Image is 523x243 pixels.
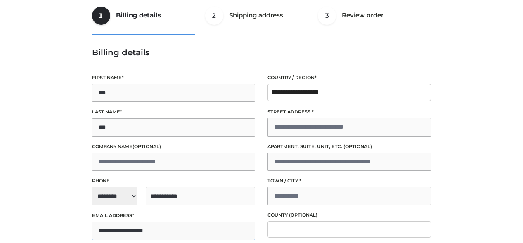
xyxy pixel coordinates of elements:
[267,74,431,82] label: Country / Region
[343,144,372,149] span: (optional)
[267,211,431,219] label: County
[267,177,431,185] label: Town / City
[92,47,431,57] h3: Billing details
[92,177,256,185] label: Phone
[92,212,256,219] label: Email address
[92,74,256,82] label: First name
[267,143,431,151] label: Apartment, suite, unit, etc.
[267,108,431,116] label: Street address
[133,144,161,149] span: (optional)
[289,212,317,218] span: (optional)
[92,143,256,151] label: Company name
[92,108,256,116] label: Last name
